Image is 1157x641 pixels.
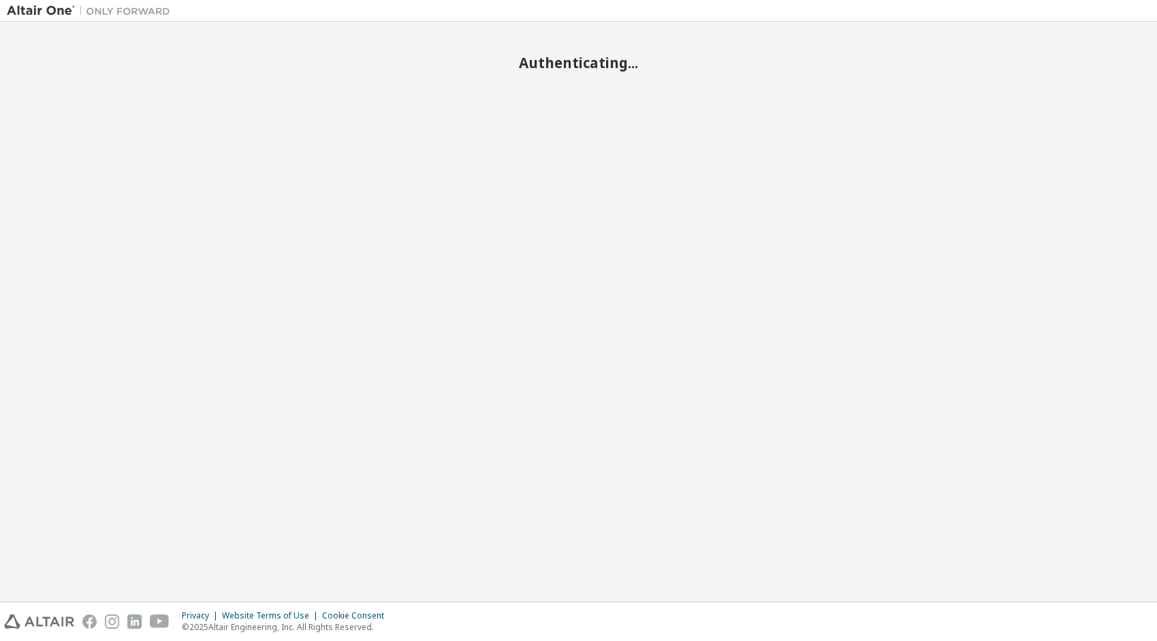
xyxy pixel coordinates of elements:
[182,610,222,621] div: Privacy
[322,610,392,621] div: Cookie Consent
[182,621,392,633] p: © 2025 Altair Engineering, Inc. All Rights Reserved.
[4,614,74,629] img: altair_logo.svg
[7,4,177,18] img: Altair One
[105,614,119,629] img: instagram.svg
[82,614,97,629] img: facebook.svg
[127,614,142,629] img: linkedin.svg
[7,54,1150,72] h2: Authenticating...
[222,610,322,621] div: Website Terms of Use
[150,614,170,629] img: youtube.svg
